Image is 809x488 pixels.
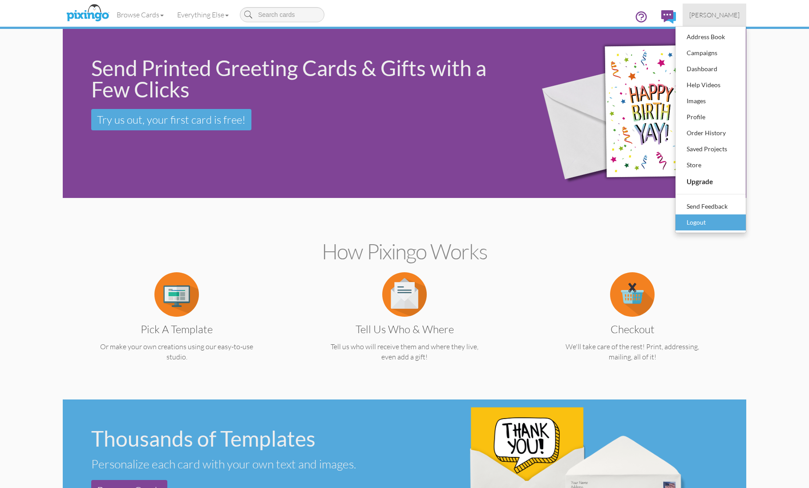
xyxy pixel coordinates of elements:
[80,342,273,362] p: Or make your own creations using our easy-to-use studio.
[91,428,397,449] div: Thousands of Templates
[308,342,501,362] p: Tell us who will receive them and where they live, even add a gift!
[676,77,746,93] a: Help Videos
[684,78,737,92] div: Help Videos
[382,272,427,317] img: item.alt
[684,46,737,60] div: Campaigns
[684,30,737,44] div: Address Book
[683,4,746,26] a: [PERSON_NAME]
[676,93,746,109] a: Images
[684,62,737,76] div: Dashboard
[684,126,737,140] div: Order History
[91,57,511,100] div: Send Printed Greeting Cards & Gifts with a Few Clicks
[676,125,746,141] a: Order History
[676,214,746,230] a: Logout
[684,200,737,213] div: Send Feedback
[676,45,746,61] a: Campaigns
[110,4,170,26] a: Browse Cards
[676,61,746,77] a: Dashboard
[536,342,729,362] p: We'll take care of the rest! Print, addressing, mailing, all of it!
[676,29,746,45] a: Address Book
[684,174,737,189] div: Upgrade
[542,323,722,335] h3: Checkout
[610,272,655,317] img: item.alt
[170,4,235,26] a: Everything Else
[684,158,737,172] div: Store
[91,109,251,130] a: Try us out, your first card is free!
[676,141,746,157] a: Saved Projects
[689,11,740,19] span: [PERSON_NAME]
[64,2,111,24] img: pixingo logo
[97,113,246,126] span: Try us out, your first card is free!
[661,10,676,24] img: comments.svg
[87,323,267,335] h3: Pick a Template
[80,289,273,362] a: Pick a Template Or make your own creations using our easy-to-use studio.
[91,456,397,471] div: Personalize each card with your own text and images.
[684,216,737,229] div: Logout
[676,173,746,190] a: Upgrade
[684,94,737,108] div: Images
[684,110,737,124] div: Profile
[536,289,729,362] a: Checkout We'll take care of the rest! Print, addressing, mailing, all of it!
[684,142,737,156] div: Saved Projects
[315,323,494,335] h3: Tell us Who & Where
[78,240,731,263] h2: How Pixingo works
[676,198,746,214] a: Send Feedback
[676,157,746,173] a: Store
[154,272,199,317] img: item.alt
[308,289,501,362] a: Tell us Who & Where Tell us who will receive them and where they live, even add a gift!
[526,16,740,211] img: 942c5090-71ba-4bfc-9a92-ca782dcda692.png
[240,7,324,22] input: Search cards
[676,109,746,125] a: Profile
